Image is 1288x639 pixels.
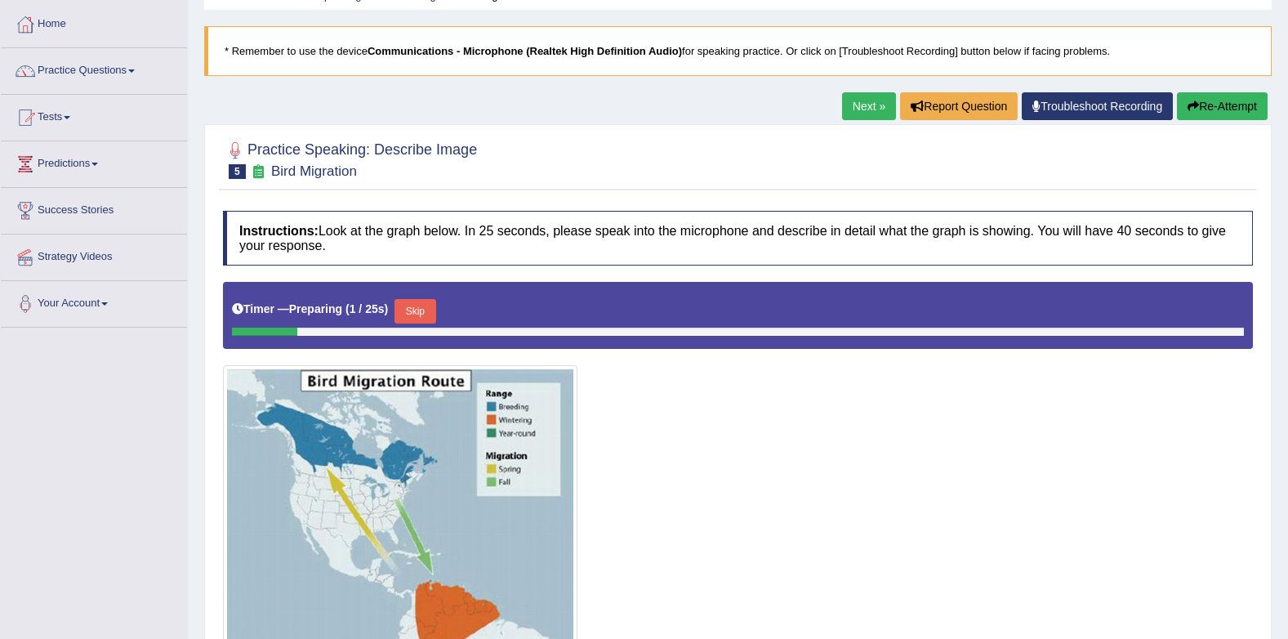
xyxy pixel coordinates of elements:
[1,2,187,42] a: Home
[368,45,682,57] b: Communications - Microphone (Realtek High Definition Audio)
[239,224,319,238] b: Instructions:
[204,26,1272,76] blockquote: * Remember to use the device for speaking practice. Or click on [Troubleshoot Recording] button b...
[271,163,357,179] small: Bird Migration
[1,48,187,89] a: Practice Questions
[223,138,477,179] h2: Practice Speaking: Describe Image
[223,211,1253,266] h4: Look at the graph below. In 25 seconds, please speak into the microphone and describe in detail w...
[1177,92,1268,120] button: Re-Attempt
[1,188,187,229] a: Success Stories
[1,141,187,182] a: Predictions
[229,164,246,179] span: 5
[385,302,389,315] b: )
[232,303,388,315] h5: Timer —
[394,299,435,324] button: Skip
[900,92,1018,120] button: Report Question
[1,281,187,322] a: Your Account
[1,95,187,136] a: Tests
[1022,92,1173,120] a: Troubleshoot Recording
[1,235,187,275] a: Strategy Videos
[350,302,385,315] b: 1 / 25s
[250,164,267,180] small: Exam occurring question
[842,92,896,120] a: Next »
[345,302,350,315] b: (
[289,302,342,315] b: Preparing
